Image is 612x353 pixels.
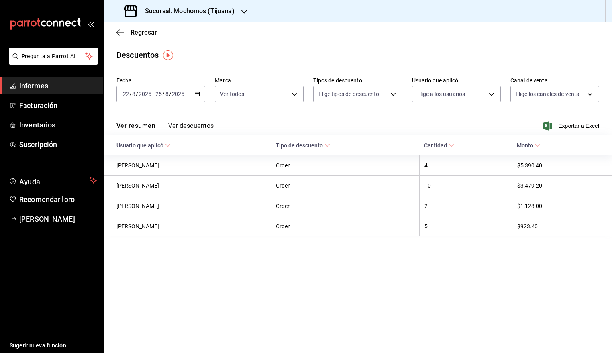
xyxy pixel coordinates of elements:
[19,215,75,223] font: [PERSON_NAME]
[215,77,231,84] font: Marca
[412,77,458,84] font: Usuario que aplicó
[168,122,214,129] font: Ver descuentos
[517,223,538,229] font: $923.40
[276,163,291,169] font: Orden
[145,7,235,15] font: Sucursal: Mochomos (Tijuana)
[22,53,76,59] font: Pregunta a Parrot AI
[169,91,171,97] font: /
[276,142,330,149] span: Tipo de descuento
[19,195,75,204] font: Recomendar loro
[138,91,152,97] input: ----
[516,91,579,97] font: Elige los canales de venta
[129,91,132,97] font: /
[116,122,214,135] div: pestañas de navegación
[116,29,157,36] button: Regresar
[424,183,431,189] font: 10
[424,163,428,169] font: 4
[9,48,98,65] button: Pregunta a Parrot AI
[558,123,599,129] font: Exportar a Excel
[165,91,169,97] input: --
[155,91,162,97] input: --
[19,178,41,186] font: Ayuda
[132,91,136,97] input: --
[424,223,428,229] font: 5
[116,223,159,229] font: [PERSON_NAME]
[19,140,57,149] font: Suscripción
[517,142,540,149] span: Monto
[162,91,165,97] font: /
[517,163,542,169] font: $5,390.40
[276,223,291,229] font: Orden
[116,122,155,129] font: Ver resumen
[171,91,185,97] input: ----
[417,91,465,97] font: Elige a los usuarios
[276,183,291,189] font: Orden
[19,121,55,129] font: Inventarios
[116,203,159,210] font: [PERSON_NAME]
[116,50,159,60] font: Descuentos
[136,91,138,97] font: /
[116,163,159,169] font: [PERSON_NAME]
[116,183,159,189] font: [PERSON_NAME]
[131,29,157,36] font: Regresar
[88,21,94,27] button: abrir_cajón_menú
[276,203,291,210] font: Orden
[545,121,599,131] button: Exportar a Excel
[116,77,132,84] font: Fecha
[6,58,98,66] a: Pregunta a Parrot AI
[510,77,548,84] font: Canal de venta
[517,143,533,149] font: Monto
[10,342,66,349] font: Sugerir nueva función
[424,203,428,210] font: 2
[517,183,542,189] font: $3,479.20
[116,143,163,149] font: Usuario que aplicó
[19,101,57,110] font: Facturación
[517,203,542,210] font: $1,128.00
[220,91,244,97] font: Ver todos
[313,77,362,84] font: Tipos de descuento
[276,143,323,149] font: Tipo de descuento
[122,91,129,97] input: --
[116,142,171,149] span: Usuario que aplicó
[19,82,48,90] font: Informes
[424,142,454,149] span: Cantidad
[153,91,154,97] font: -
[424,143,447,149] font: Cantidad
[318,91,379,97] font: Elige tipos de descuento
[163,50,173,60] img: Marcador de información sobre herramientas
